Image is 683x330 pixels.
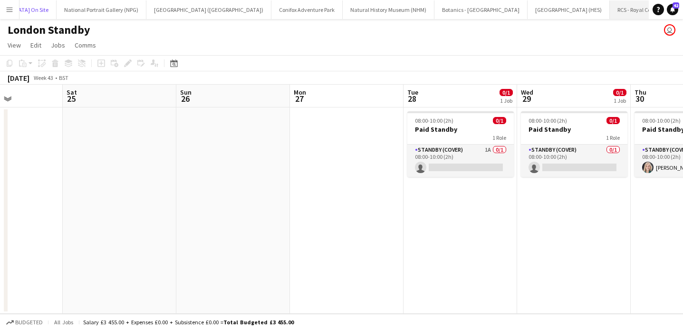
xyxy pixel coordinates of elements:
h1: London Standby [8,23,90,37]
span: 08:00-10:00 (2h) [415,117,453,124]
span: Mon [294,88,306,97]
button: Budgeted [5,317,44,328]
span: 0/1 [493,117,506,124]
span: Budgeted [15,319,43,326]
a: Jobs [47,39,69,51]
button: [GEOGRAPHIC_DATA] (HES) [528,0,610,19]
span: Comms [75,41,96,49]
a: View [4,39,25,51]
h3: Paid Standby [521,125,627,134]
button: Conifox Adventure Park [271,0,343,19]
span: 30 [633,93,646,104]
span: 42 [673,2,679,9]
span: 1 Role [606,134,620,141]
button: Botanics - [GEOGRAPHIC_DATA] [434,0,528,19]
h3: Paid Standby [407,125,514,134]
app-job-card: 08:00-10:00 (2h)0/1Paid Standby1 RoleStandby (cover)0/108:00-10:00 (2h) [521,111,627,177]
span: 28 [406,93,418,104]
span: 0/1 [613,89,626,96]
span: 26 [179,93,192,104]
a: Edit [27,39,45,51]
span: Sun [180,88,192,97]
span: 27 [292,93,306,104]
span: 0/1 [606,117,620,124]
span: View [8,41,21,49]
button: National Portrait Gallery (NPG) [57,0,146,19]
span: Week 43 [31,74,55,81]
span: 1 Role [492,134,506,141]
app-card-role: Standby (cover)0/108:00-10:00 (2h) [521,145,627,177]
span: All jobs [52,319,75,326]
div: BST [59,74,68,81]
a: Comms [71,39,100,51]
span: Edit [30,41,41,49]
app-card-role: Standby (cover)1A0/108:00-10:00 (2h) [407,145,514,177]
app-job-card: 08:00-10:00 (2h)0/1Paid Standby1 RoleStandby (cover)1A0/108:00-10:00 (2h) [407,111,514,177]
span: 0/1 [500,89,513,96]
span: Tue [407,88,418,97]
button: Natural History Museum (NHM) [343,0,434,19]
span: Thu [635,88,646,97]
div: 1 Job [614,97,626,104]
span: 29 [519,93,533,104]
a: 42 [667,4,678,15]
div: 1 Job [500,97,512,104]
span: Wed [521,88,533,97]
span: Sat [67,88,77,97]
div: [DATE] [8,73,29,83]
app-user-avatar: Gus Gordon [664,24,675,36]
span: 25 [65,93,77,104]
button: [GEOGRAPHIC_DATA] ([GEOGRAPHIC_DATA]) [146,0,271,19]
span: Jobs [51,41,65,49]
span: Total Budgeted £3 455.00 [223,319,294,326]
div: Salary £3 455.00 + Expenses £0.00 + Subsistence £0.00 = [83,319,294,326]
span: 08:00-10:00 (2h) [642,117,681,124]
span: 08:00-10:00 (2h) [529,117,567,124]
